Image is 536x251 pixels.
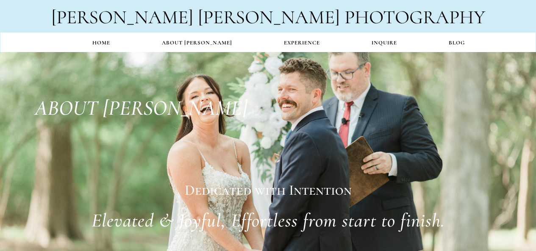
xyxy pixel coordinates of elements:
[92,209,445,232] span: Elevated & Joyful, Effortless from start to finish.
[423,35,491,51] a: BLOG
[67,35,136,51] a: Home
[35,95,247,121] em: ABOUT [PERSON_NAME]
[258,35,346,51] a: EXPERIENCE
[51,6,193,29] span: [PERSON_NAME]
[346,35,423,51] a: INQUIRE
[136,35,258,51] a: ABOUT ARLENE
[60,181,476,200] p: Dedicated with Intention
[344,6,485,29] span: PHOTOGRAPHY
[198,6,340,29] span: [PERSON_NAME]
